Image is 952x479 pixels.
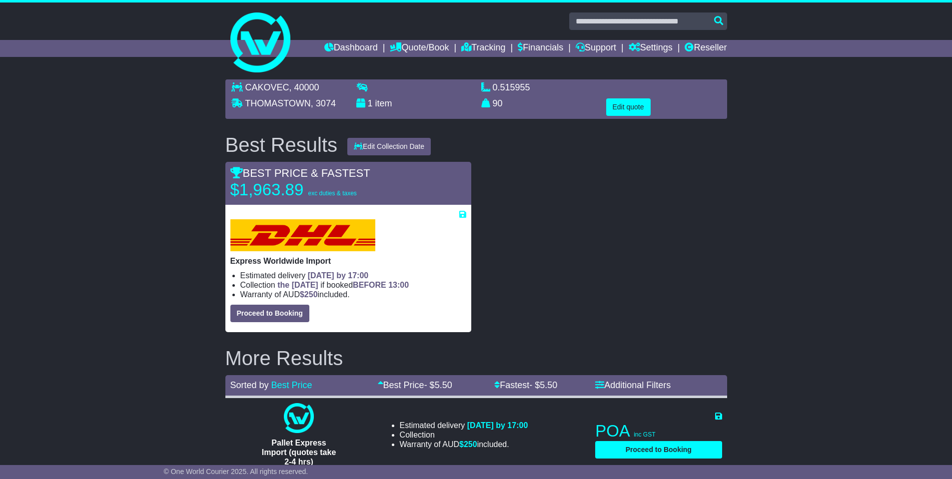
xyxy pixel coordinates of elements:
[230,167,370,179] span: BEST PRICE & FASTEST
[400,421,528,430] li: Estimated delivery
[464,440,477,449] span: 250
[271,380,312,390] a: Best Price
[685,40,727,57] a: Reseller
[388,281,409,289] span: 13:00
[540,380,557,390] span: 5.50
[518,40,563,57] a: Financials
[220,134,343,156] div: Best Results
[311,98,336,108] span: , 3074
[634,431,655,438] span: inc GST
[245,82,289,92] span: CAKOVEC
[629,40,673,57] a: Settings
[289,82,319,92] span: , 40000
[324,40,378,57] a: Dashboard
[494,380,557,390] a: Fastest- $5.50
[400,440,528,449] li: Warranty of AUD included.
[576,40,616,57] a: Support
[347,138,431,155] button: Edit Collection Date
[368,98,373,108] span: 1
[225,347,727,369] h2: More Results
[230,305,309,322] button: Proceed to Booking
[230,219,375,251] img: DHL: Express Worldwide Import
[240,271,466,280] li: Estimated delivery
[245,98,311,108] span: THOMASTOWN
[467,421,528,430] span: [DATE] by 17:00
[459,440,477,449] span: $
[300,290,318,299] span: $
[353,281,386,289] span: BEFORE
[230,256,466,266] p: Express Worldwide Import
[284,403,314,433] img: One World Courier: Pallet Express Import (quotes take 2-4 hrs)
[304,290,318,299] span: 250
[308,271,369,280] span: [DATE] by 17:00
[164,468,308,476] span: © One World Courier 2025. All rights reserved.
[424,380,452,390] span: - $
[461,40,505,57] a: Tracking
[308,190,356,197] span: exc duties & taxes
[595,380,671,390] a: Additional Filters
[595,441,722,459] button: Proceed to Booking
[230,380,269,390] span: Sorted by
[529,380,557,390] span: - $
[277,281,318,289] span: the [DATE]
[240,280,466,290] li: Collection
[230,180,357,200] p: $1,963.89
[606,98,651,116] button: Edit quote
[435,380,452,390] span: 5.50
[240,290,466,299] li: Warranty of AUD included.
[375,98,392,108] span: item
[262,439,336,466] span: Pallet Express Import (quotes take 2-4 hrs)
[378,380,452,390] a: Best Price- $5.50
[493,98,503,108] span: 90
[493,82,530,92] span: 0.515955
[277,281,409,289] span: if booked
[390,40,449,57] a: Quote/Book
[595,421,722,441] p: POA
[400,430,528,440] li: Collection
